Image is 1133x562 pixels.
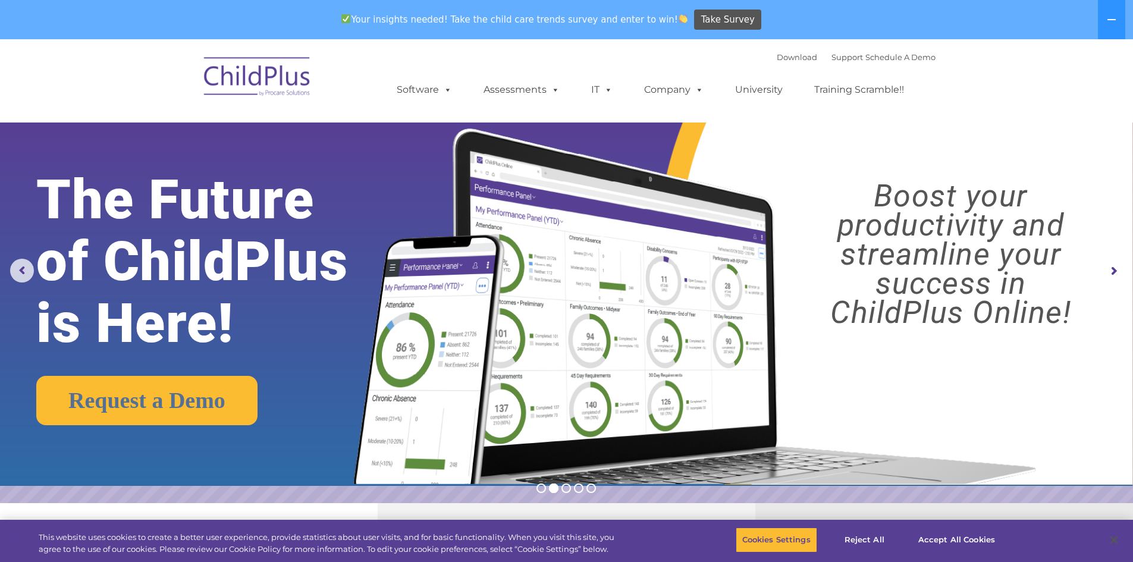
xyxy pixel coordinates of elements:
a: Download [777,52,817,62]
img: ChildPlus by Procare Solutions [198,49,317,108]
rs-layer: The Future of ChildPlus is Here! [36,169,398,354]
a: Schedule A Demo [865,52,936,62]
button: Close [1101,527,1127,553]
span: Your insights needed! Take the child care trends survey and enter to win! [337,8,693,31]
rs-layer: Boost your productivity and streamline your success in ChildPlus Online! [783,181,1119,327]
img: 👏 [679,14,688,23]
img: ✅ [341,14,350,23]
a: Request a Demo [36,376,258,425]
a: Software [385,78,464,102]
button: Cookies Settings [736,528,817,552]
font: | [777,52,936,62]
a: Assessments [472,78,572,102]
span: Take Survey [701,10,755,30]
a: Take Survey [694,10,761,30]
button: Reject All [827,528,902,552]
button: Accept All Cookies [912,528,1002,552]
a: Company [632,78,715,102]
a: University [723,78,795,102]
span: Last name [165,79,202,87]
a: Training Scramble!! [802,78,916,102]
span: Phone number [165,127,216,136]
a: Support [831,52,863,62]
div: This website uses cookies to create a better user experience, provide statistics about user visit... [39,532,623,555]
a: IT [579,78,624,102]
